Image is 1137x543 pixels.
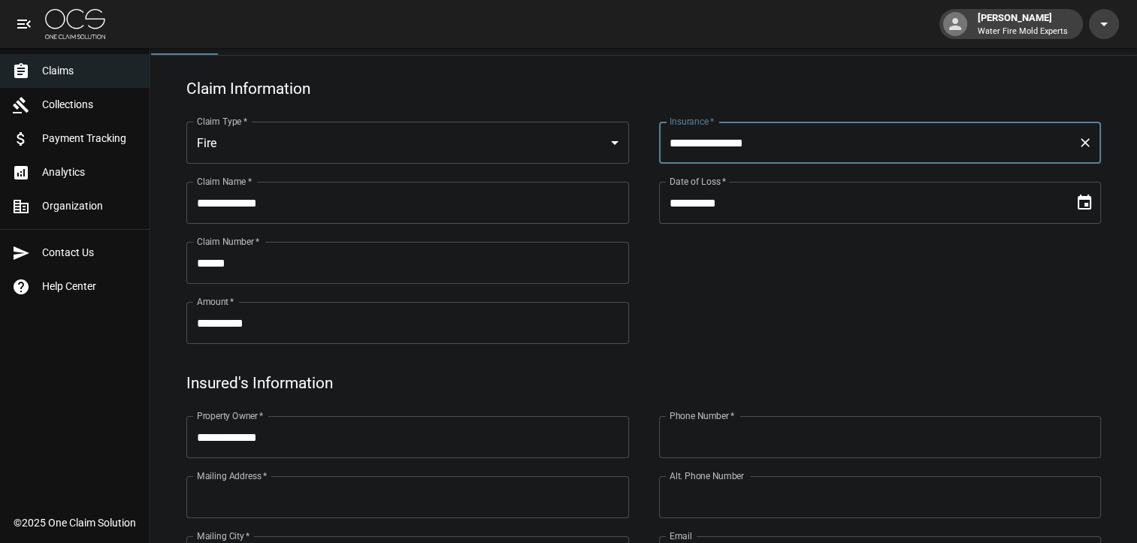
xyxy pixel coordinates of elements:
p: Water Fire Mold Experts [978,26,1068,38]
button: Choose date [1069,188,1099,218]
label: Date of Loss [670,175,726,188]
span: Contact Us [42,245,138,261]
span: Claims [42,63,138,79]
label: Amount [197,295,234,308]
span: Help Center [42,279,138,294]
label: Alt. Phone Number [670,469,744,482]
img: ocs-logo-white-transparent.png [45,9,105,39]
label: Claim Name [197,175,252,188]
label: Claim Number [197,235,259,248]
label: Claim Type [197,115,247,128]
label: Phone Number [670,409,734,422]
label: Insurance [670,115,714,128]
span: Payment Tracking [42,131,138,146]
div: Fire [186,122,629,164]
label: Email [670,529,692,542]
button: open drawer [9,9,39,39]
label: Property Owner [197,409,264,422]
span: Organization [42,198,138,214]
div: © 2025 One Claim Solution [14,515,136,530]
div: [PERSON_NAME] [972,11,1074,38]
span: Analytics [42,164,138,180]
label: Mailing City [197,529,250,542]
label: Mailing Address [197,469,267,482]
button: Clear [1075,132,1096,153]
span: Collections [42,97,138,113]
